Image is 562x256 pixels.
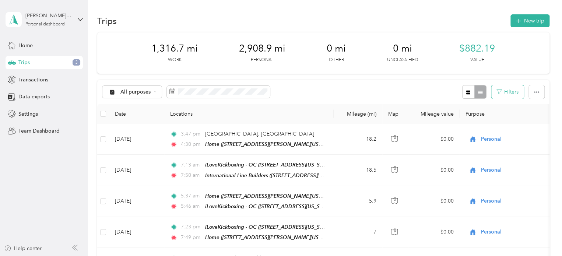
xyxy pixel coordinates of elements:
span: 7:23 pm [180,223,201,231]
span: 0 mi [393,43,412,55]
span: iLoveKickboxing - OC ([STREET_ADDRESS][US_STATE][US_STATE]) [205,162,359,168]
iframe: Everlance-gr Chat Button Frame [521,215,562,256]
p: Unclassified [387,57,418,63]
th: Locations [164,104,334,124]
span: 1,316.7 mi [151,43,198,55]
p: Work [168,57,182,63]
span: Transactions [18,76,48,84]
span: Home ([STREET_ADDRESS][PERSON_NAME][US_STATE][US_STATE]) [205,193,363,199]
span: All purposes [120,90,151,95]
span: Settings [18,110,38,118]
button: New trip [510,14,549,27]
td: $0.00 [408,217,460,248]
span: Data exports [18,93,50,101]
td: 18.5 [334,155,382,186]
span: iLoveKickboxing - OC ([STREET_ADDRESS][US_STATE][US_STATE]) [205,224,359,230]
span: iLoveKickboxing - OC ([STREET_ADDRESS][US_STATE][US_STATE]) [205,203,359,210]
td: [DATE] [109,124,164,155]
span: Trips [18,59,30,66]
h1: Trips [97,17,117,25]
span: 5:46 am [180,202,201,210]
td: 5.9 [334,186,382,217]
span: Personal [481,135,548,143]
td: $0.00 [408,155,460,186]
td: 18.2 [334,124,382,155]
span: 7:13 am [180,161,201,169]
button: Help center [4,245,42,252]
span: International Line Builders ([STREET_ADDRESS][US_STATE]) [205,172,345,179]
p: Other [329,57,344,63]
span: [GEOGRAPHIC_DATA], [GEOGRAPHIC_DATA] [205,131,314,137]
td: $0.00 [408,186,460,217]
span: Home ([STREET_ADDRESS][PERSON_NAME][US_STATE][US_STATE]) [205,234,363,241]
span: 7:50 am [180,171,201,179]
td: [DATE] [109,186,164,217]
span: $882.19 [459,43,495,55]
span: 3:47 pm [180,130,201,138]
span: 4:30 pm [180,140,201,148]
td: [DATE] [109,155,164,186]
span: 0 mi [327,43,346,55]
span: Personal [481,228,548,236]
span: Team Dashboard [18,127,60,135]
button: Filters [491,85,524,99]
span: Personal [481,197,548,205]
span: 2,908.9 mi [239,43,285,55]
p: Personal [251,57,274,63]
span: 3 [73,59,80,66]
th: Map [382,104,408,124]
span: Personal [481,166,548,174]
td: 7 [334,217,382,248]
span: 7:49 pm [180,234,201,242]
th: Mileage (mi) [334,104,382,124]
span: Home ([STREET_ADDRESS][PERSON_NAME][US_STATE][US_STATE]) [205,141,363,147]
span: 5:37 am [180,192,201,200]
th: Date [109,104,164,124]
td: $0.00 [408,124,460,155]
th: Mileage value [408,104,460,124]
td: [DATE] [109,217,164,248]
span: Home [18,42,33,49]
p: Value [470,57,484,63]
div: [PERSON_NAME] & [PERSON_NAME] [25,12,71,20]
div: Personal dashboard [25,22,65,27]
